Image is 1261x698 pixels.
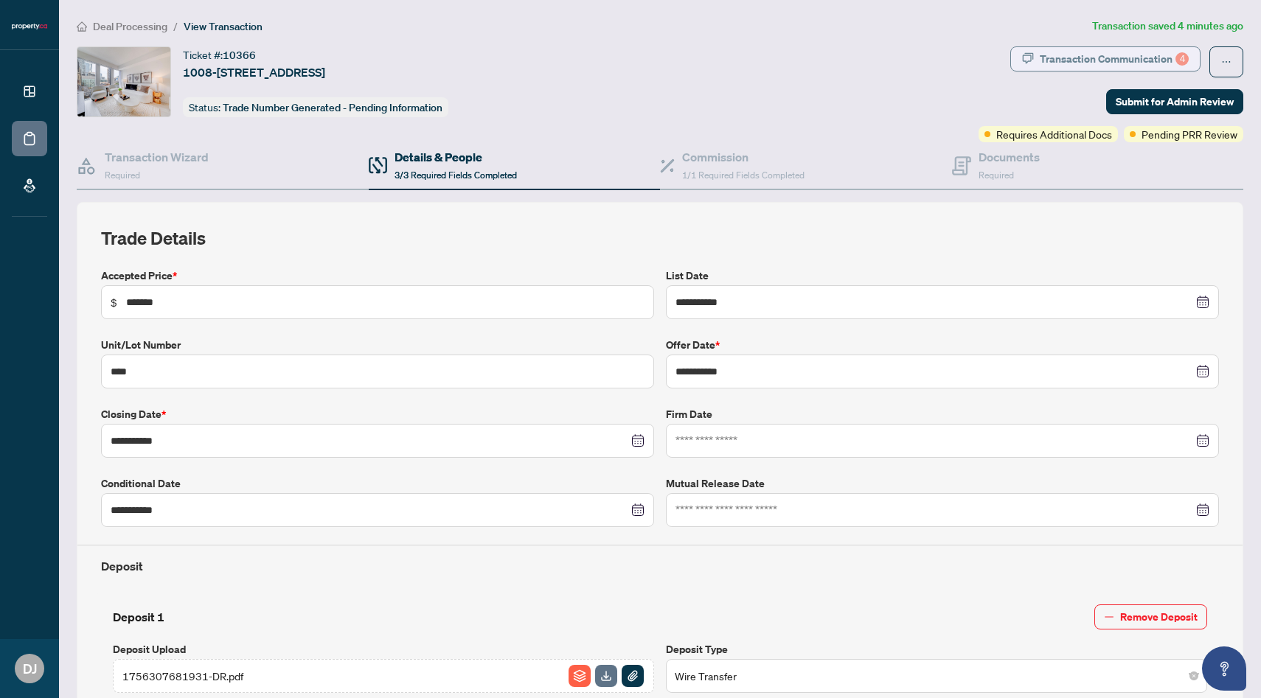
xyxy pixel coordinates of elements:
label: Firm Date [666,406,1219,422]
button: File Archive [568,664,591,688]
label: Offer Date [666,337,1219,353]
h2: Trade Details [101,226,1219,250]
button: Transaction Communication4 [1010,46,1201,71]
span: View Transaction [184,20,263,33]
label: Unit/Lot Number [101,337,654,353]
span: 10366 [223,49,256,62]
button: Remove Deposit [1094,604,1207,629]
img: File Archive [569,665,591,687]
span: Submit for Admin Review [1116,90,1234,114]
span: Trade Number Generated - Pending Information [223,101,442,114]
span: close-circle [1189,671,1198,680]
span: 1/1 Required Fields Completed [682,170,805,181]
div: Ticket #: [183,46,256,63]
div: Transaction Communication [1040,47,1189,71]
h4: Deposit [101,557,1219,575]
span: Pending PRR Review [1142,126,1237,142]
span: Required [105,170,140,181]
span: 1008-[STREET_ADDRESS] [183,63,325,81]
span: 3/3 Required Fields Completed [395,170,517,181]
button: File Attachement [621,664,645,688]
img: logo [12,22,47,31]
label: List Date [666,268,1219,284]
label: Mutual Release Date [666,475,1219,492]
h4: Commission [682,148,805,166]
h4: Documents [979,148,1040,166]
span: Remove Deposit [1120,605,1198,629]
label: Closing Date [101,406,654,422]
button: Submit for Admin Review [1106,89,1243,114]
span: home [77,21,87,32]
h4: Deposit 1 [113,608,164,626]
span: Wire Transfer [675,662,1198,690]
img: IMG-C12334815_1.jpg [77,47,170,116]
span: 1756307681931-DR.pdf [122,668,243,684]
span: 1756307681931-DR.pdfFile ArchiveFile DownloadFile Attachement [113,659,654,693]
button: Open asap [1202,646,1246,691]
li: / [173,18,178,35]
label: Deposit Upload [113,641,654,657]
span: ellipsis [1221,57,1232,67]
label: Deposit Type [666,641,1207,657]
h4: Transaction Wizard [105,148,209,166]
h4: Details & People [395,148,517,166]
div: Status: [183,97,448,117]
img: File Attachement [622,665,644,687]
article: Transaction saved 4 minutes ago [1092,18,1243,35]
button: File Download [594,664,618,688]
span: $ [111,294,117,310]
img: File Download [595,665,617,687]
span: Requires Additional Docs [996,126,1112,142]
span: DJ [23,658,37,679]
span: Required [979,170,1014,181]
span: Deal Processing [93,20,167,33]
label: Conditional Date [101,475,654,492]
label: Accepted Price [101,268,654,284]
div: 4 [1175,52,1189,66]
span: minus [1104,612,1114,622]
